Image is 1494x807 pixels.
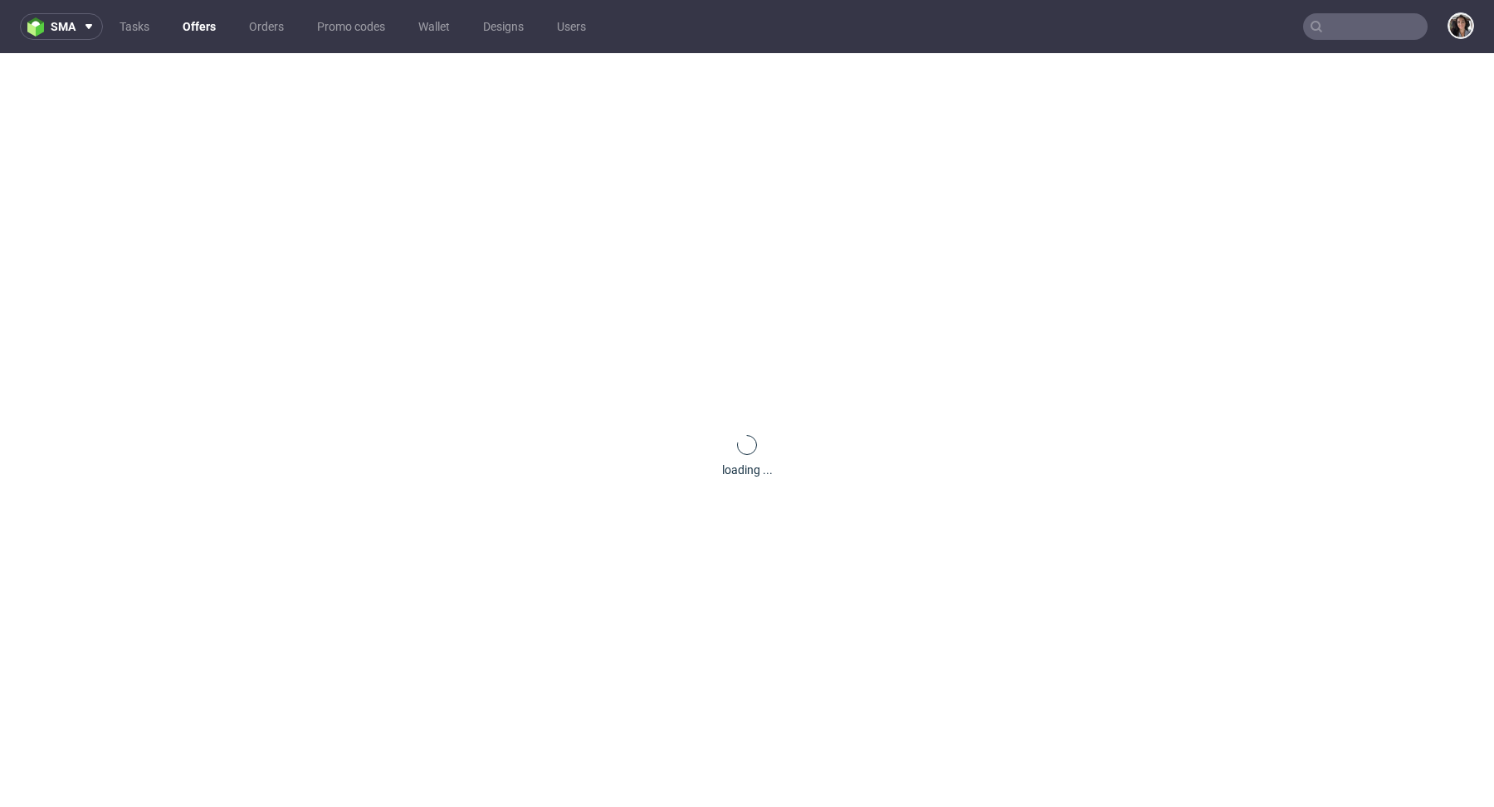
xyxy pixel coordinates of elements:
[547,13,596,40] a: Users
[1449,14,1472,37] img: Moreno Martinez Cristina
[722,462,773,478] div: loading ...
[27,17,51,37] img: logo
[173,13,226,40] a: Offers
[51,21,76,32] span: sma
[20,13,103,40] button: sma
[473,13,534,40] a: Designs
[307,13,395,40] a: Promo codes
[239,13,294,40] a: Orders
[408,13,460,40] a: Wallet
[110,13,159,40] a: Tasks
